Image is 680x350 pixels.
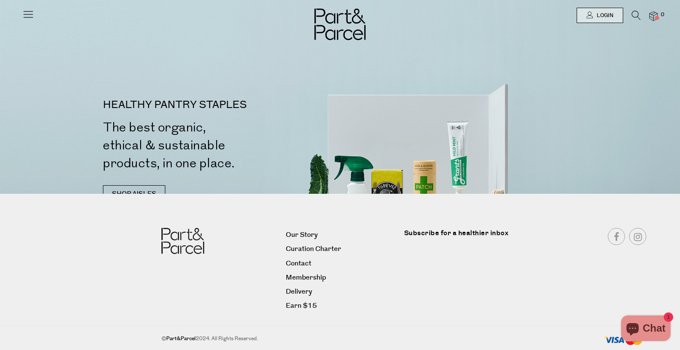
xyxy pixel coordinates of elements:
[103,100,343,110] p: HEALTHY PANTRY STAPLES
[577,8,623,23] a: Login
[103,119,343,172] h2: The best organic, ethical & sustainable products, in one place.
[404,228,528,245] label: Subscribe for a healthier inbox
[286,286,397,297] a: Delivery
[103,185,165,202] a: SHOP AISLES
[286,229,397,241] a: Our Story
[604,335,643,346] img: payment-methods.png
[618,315,673,343] inbox-online-store-chat: Shopify online store chat
[286,272,397,283] a: Membership
[659,11,666,19] span: 0
[595,12,613,19] span: Login
[286,300,397,312] a: Earn $15
[286,243,397,255] a: Curation Charter
[286,258,397,269] a: Contact
[166,335,196,342] b: Part&Parcel
[161,228,204,254] img: Part&Parcel
[649,12,658,20] a: 0
[314,9,366,40] img: Part&Parcel
[161,335,538,343] div: © 2024. All Rights Reserved.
